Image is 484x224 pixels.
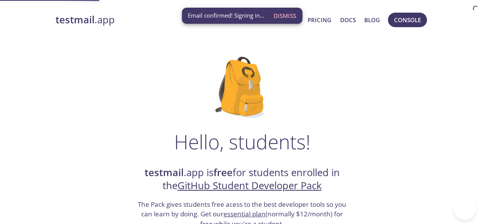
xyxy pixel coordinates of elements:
a: testmail.app [55,13,266,26]
a: essential plan [223,209,266,218]
iframe: Help Scout Beacon - Open [453,197,476,220]
span: Dismiss [274,11,296,21]
h1: Hello, students! [174,130,310,153]
button: Dismiss [271,8,299,23]
span: Console [394,15,421,25]
strong: testmail [55,13,95,26]
a: Pricing [308,15,331,25]
strong: testmail [145,166,184,179]
button: Console [388,13,427,27]
a: GitHub Student Developer Pack [178,179,322,192]
strong: free [213,166,233,179]
a: Docs [340,15,356,25]
span: Email confirmed! Signing in... [188,11,264,20]
img: github-student-backpack.png [215,57,269,118]
h2: .app is for students enrolled in the [137,166,347,193]
a: Blog [364,15,380,25]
